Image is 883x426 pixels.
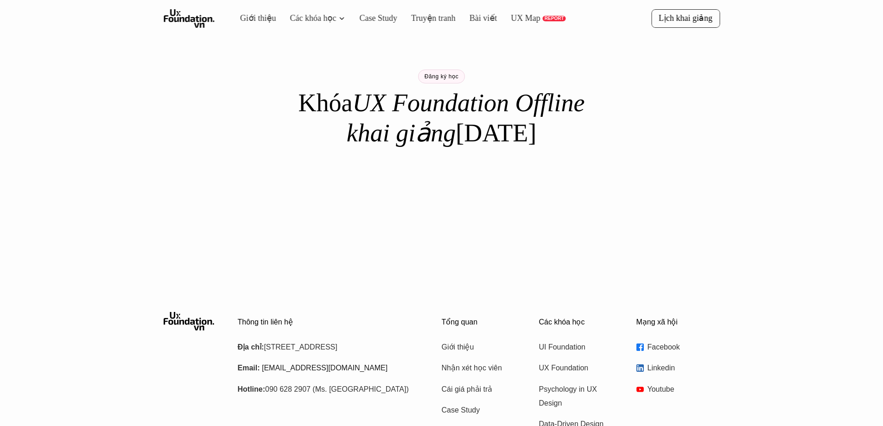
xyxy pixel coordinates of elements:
[511,13,540,23] a: UX Map
[659,13,712,24] p: Lịch khai giảng
[240,13,276,23] a: Giới thiệu
[238,386,267,395] strong: Hotline:
[442,340,516,354] a: Giới thiệu
[238,340,419,355] p: [STREET_ADDRESS]
[442,318,525,326] p: Tổng quan
[290,13,336,23] a: Các khóa học
[411,13,456,23] a: Truyện tranh
[442,361,516,375] a: Nhận xét học viên
[542,16,565,21] a: REPORT
[636,340,720,354] a: Facebook
[469,13,497,23] a: Bài viết
[544,16,564,21] p: REPORT
[442,382,516,396] a: Cái giá phải trả
[280,88,604,148] h1: Khóa [DATE]
[238,364,260,373] strong: Email:
[256,167,627,236] iframe: Tally form
[539,318,623,326] p: Các khóa học
[238,343,265,352] strong: Địa chỉ:
[539,361,613,375] a: UX Foundation
[261,365,387,373] a: [EMAIL_ADDRESS][DOMAIN_NAME]
[238,318,419,326] p: Thông tin liên hệ
[636,318,720,326] p: Mạng xã hội
[359,13,397,23] a: Case Study
[539,382,613,411] a: Psychology in UX Design
[636,382,720,396] a: Youtube
[648,340,720,354] p: Facebook
[347,89,591,147] em: UX Foundation Offline khai giảng
[442,403,516,417] a: Case Study
[238,383,419,398] p: 090 628 2907 (Ms. [GEOGRAPHIC_DATA])
[648,361,720,375] p: Linkedin
[425,73,459,80] p: Đăng ký học
[539,340,613,354] a: UI Foundation
[636,361,720,375] a: Linkedin
[651,9,720,27] a: Lịch khai giảng
[648,382,720,396] p: Youtube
